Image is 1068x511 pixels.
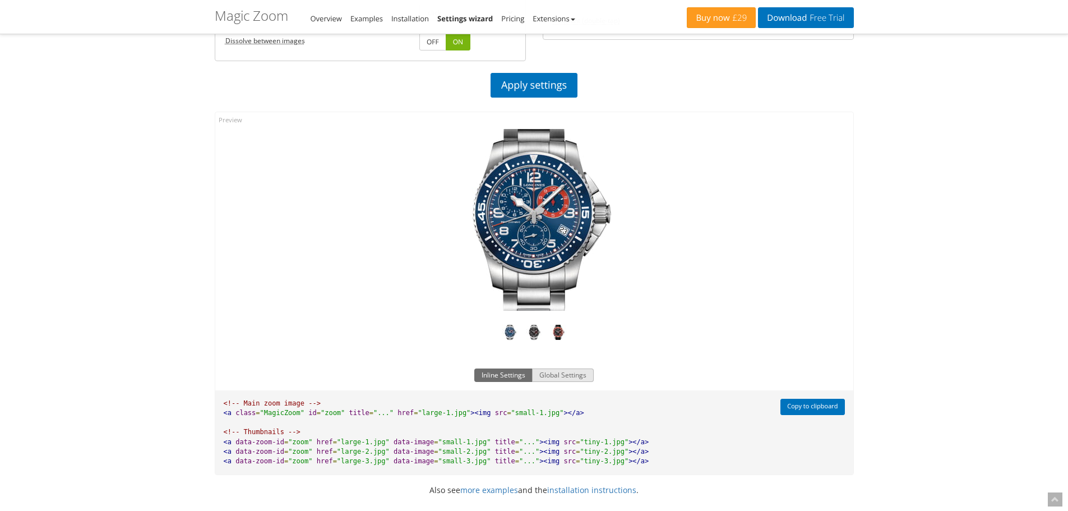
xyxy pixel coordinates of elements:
a: ON [446,33,470,50]
a: Examples [350,13,383,24]
span: title [495,457,515,465]
span: title [349,409,369,417]
span: "..." [519,448,539,455]
a: Blue Hydroconquest [502,325,518,343]
span: href [397,409,414,417]
span: data-zoom-id [235,457,284,465]
span: = [434,457,438,465]
span: "zoom" [288,448,312,455]
span: "small-1.jpg" [511,409,564,417]
span: data-zoom-id [235,438,284,446]
span: class [235,409,256,417]
span: "tiny-1.jpg" [580,438,628,446]
span: Free Trial [807,13,844,22]
span: src [564,457,576,465]
span: = [284,438,288,446]
span: = [369,409,373,417]
span: = [515,448,519,455]
span: "small-3.jpg" [438,457,491,465]
span: = [284,457,288,465]
a: Pricing [501,13,524,24]
span: src [564,438,576,446]
span: ></a> [628,438,649,446]
span: href [317,457,333,465]
a: more examples [460,485,518,495]
span: ><img [539,457,560,465]
span: <a [224,438,232,446]
span: <!-- Thumbnails --> [224,428,300,436]
span: "large-2.jpg" [337,448,390,455]
span: src [495,409,507,417]
a: Settings wizard [437,13,493,24]
span: = [284,448,288,455]
a: Black Hydroconquest [526,325,542,343]
span: "..." [519,438,539,446]
span: = [576,457,580,465]
span: = [507,409,511,417]
button: Global Settings [532,369,594,382]
span: "large-1.jpg" [418,409,470,417]
span: ></a> [628,457,649,465]
a: OFF [419,33,446,50]
span: = [434,438,438,446]
span: = [576,448,580,455]
span: <a [224,409,232,417]
p: Also see and the . [206,484,862,496]
acronym: transitionEffect, default: true [225,36,305,45]
span: href [317,438,333,446]
span: "small-2.jpg" [438,448,491,455]
span: title [495,448,515,455]
span: "zoom" [288,457,312,465]
span: title [495,438,515,446]
span: id [308,409,316,417]
a: Buy now£29 [687,7,756,28]
a: Installation [391,13,429,24]
span: "large-3.jpg" [337,457,390,465]
a: DownloadFree Trial [758,7,853,28]
span: "zoom" [288,438,312,446]
span: data-image [394,448,434,455]
span: "..." [519,457,539,465]
span: £29 [730,13,747,22]
span: "MagicZoom" [260,409,304,417]
span: <a [224,448,232,455]
a: installation instructions [547,485,636,495]
span: = [333,448,337,455]
span: = [256,409,260,417]
a: Overview [311,13,342,24]
span: ><img [539,438,560,446]
span: = [576,438,580,446]
span: "large-1.jpg" [337,438,390,446]
span: ></a> [564,409,584,417]
span: ></a> [628,448,649,455]
h1: Magic Zoom [215,8,288,23]
span: = [317,409,321,417]
span: data-image [394,457,434,465]
span: "tiny-3.jpg" [580,457,628,465]
span: = [333,438,337,446]
span: "zoom" [321,409,345,417]
span: <!-- Main zoom image --> [224,399,321,407]
span: = [515,457,519,465]
button: Inline Settings [474,369,533,382]
span: "..." [373,409,394,417]
span: "tiny-2.jpg" [580,448,628,455]
a: Red Hydroconquest [550,325,566,343]
span: data-zoom-id [235,448,284,455]
a: Extensions [533,13,575,24]
span: = [434,448,438,455]
span: = [333,457,337,465]
span: ><img [539,448,560,455]
span: = [515,438,519,446]
span: data-image [394,438,434,446]
a: Apply settings [491,73,577,98]
button: Copy to clipboard [780,399,844,415]
span: ><img [470,409,491,417]
span: src [564,448,576,455]
span: = [414,409,418,417]
span: href [317,448,333,455]
span: "small-1.jpg" [438,438,491,446]
span: <a [224,457,232,465]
